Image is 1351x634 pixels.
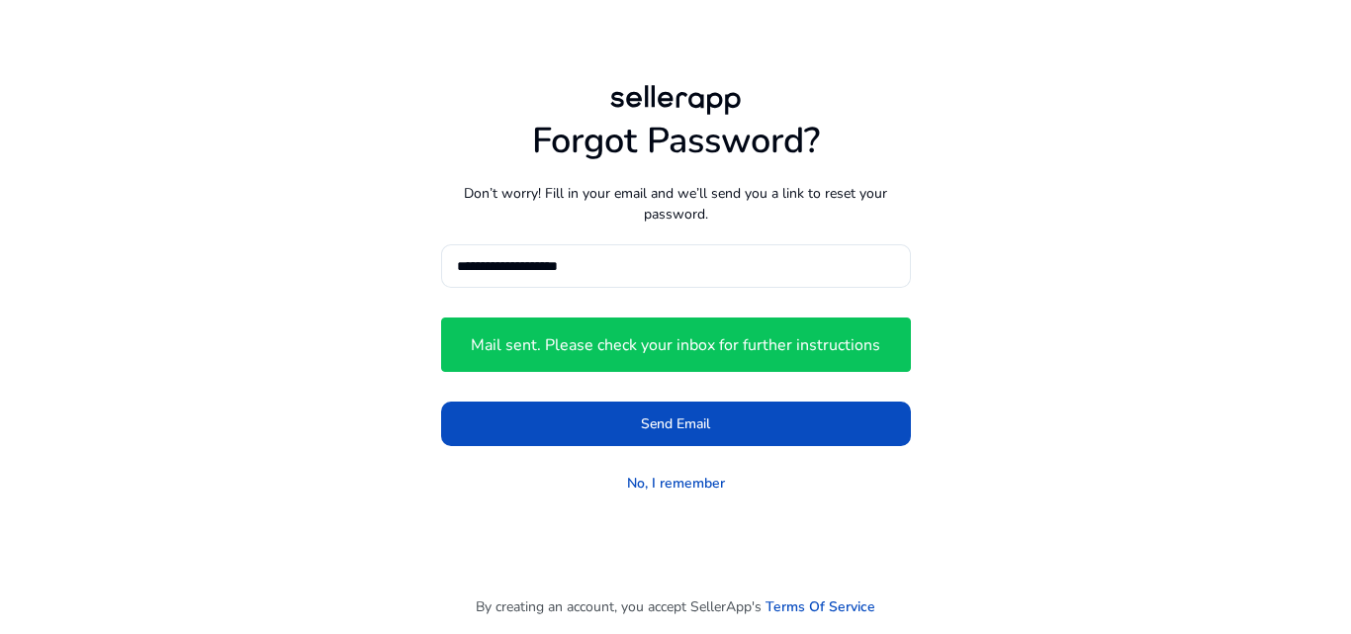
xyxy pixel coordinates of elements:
h1: Forgot Password? [441,120,911,162]
span: Send Email [641,413,710,434]
h4: Mail sent. Please check your inbox for further instructions [471,336,880,355]
button: Send Email [441,402,911,446]
a: Terms Of Service [766,596,875,617]
a: No, I remember [627,473,725,494]
p: Don’t worry! Fill in your email and we’ll send you a link to reset your password. [441,183,911,225]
